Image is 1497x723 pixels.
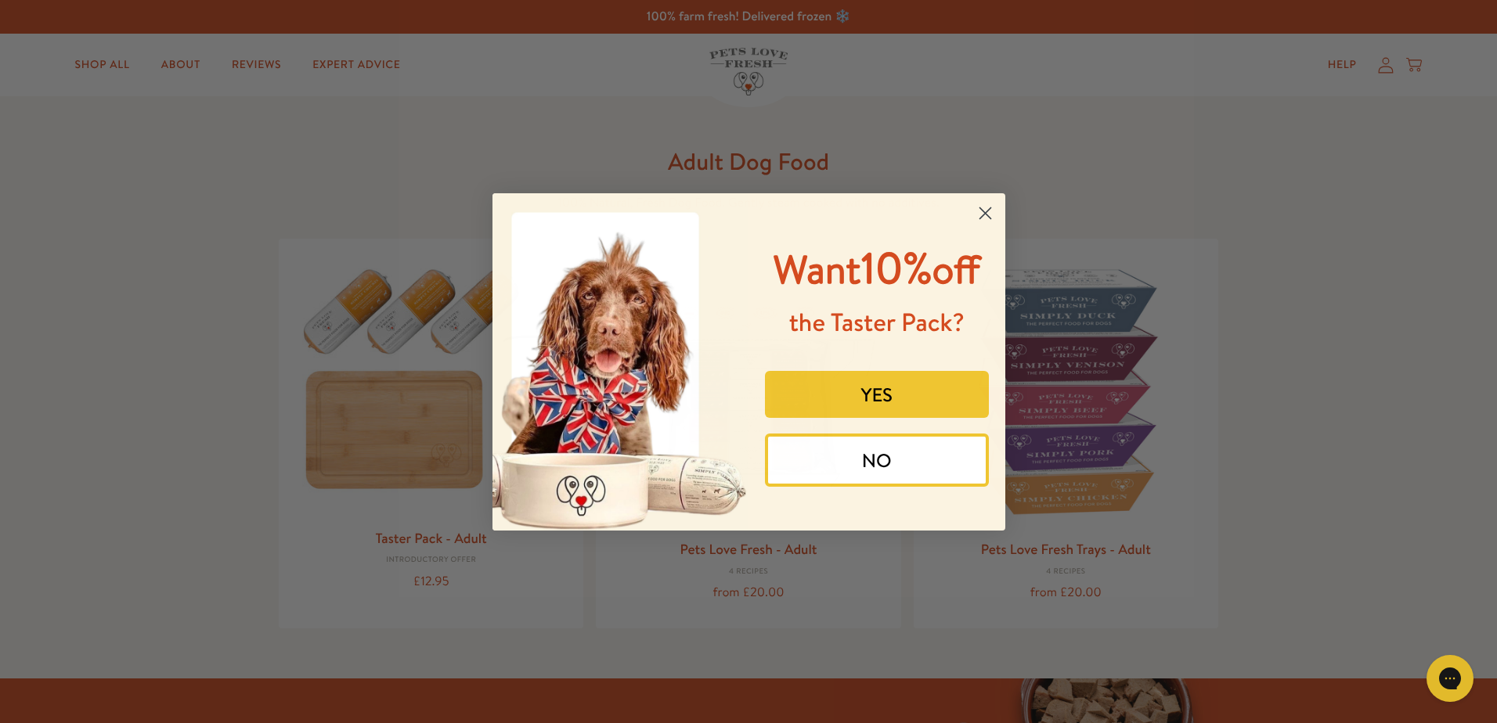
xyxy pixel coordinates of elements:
[789,305,965,340] span: the Taster Pack?
[765,433,989,487] button: NO
[932,243,980,297] span: off
[972,200,999,227] button: Close dialog
[774,237,981,297] span: 10%
[1419,649,1481,707] iframe: Gorgias live chat messenger
[765,371,989,418] button: YES
[492,193,749,531] img: 8afefe80-1ef6-417a-b86b-9520c2248d41.jpeg
[774,243,861,297] span: Want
